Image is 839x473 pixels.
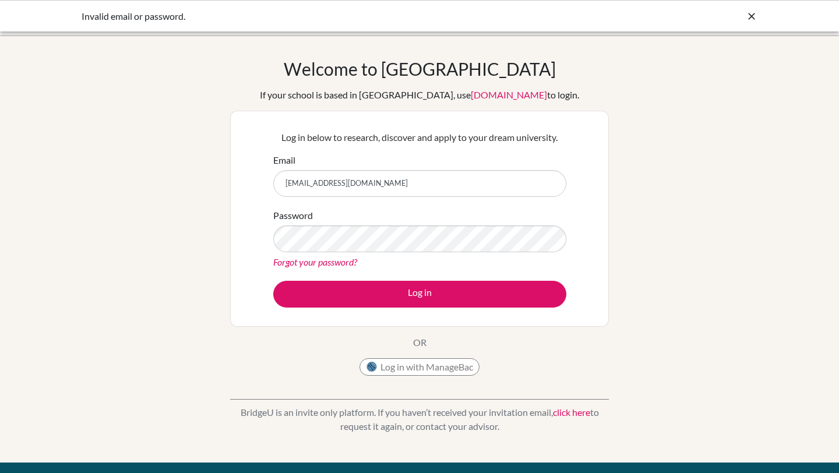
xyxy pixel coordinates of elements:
div: If your school is based in [GEOGRAPHIC_DATA], use to login. [260,88,579,102]
h1: Welcome to [GEOGRAPHIC_DATA] [284,58,556,79]
label: Password [273,209,313,223]
p: OR [413,336,426,350]
button: Log in with ManageBac [359,358,480,376]
div: Invalid email or password. [82,9,583,23]
button: Log in [273,281,566,308]
a: [DOMAIN_NAME] [471,89,547,100]
a: Forgot your password? [273,256,357,267]
a: click here [553,407,590,418]
label: Email [273,153,295,167]
p: Log in below to research, discover and apply to your dream university. [273,130,566,144]
p: BridgeU is an invite only platform. If you haven’t received your invitation email, to request it ... [230,405,609,433]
